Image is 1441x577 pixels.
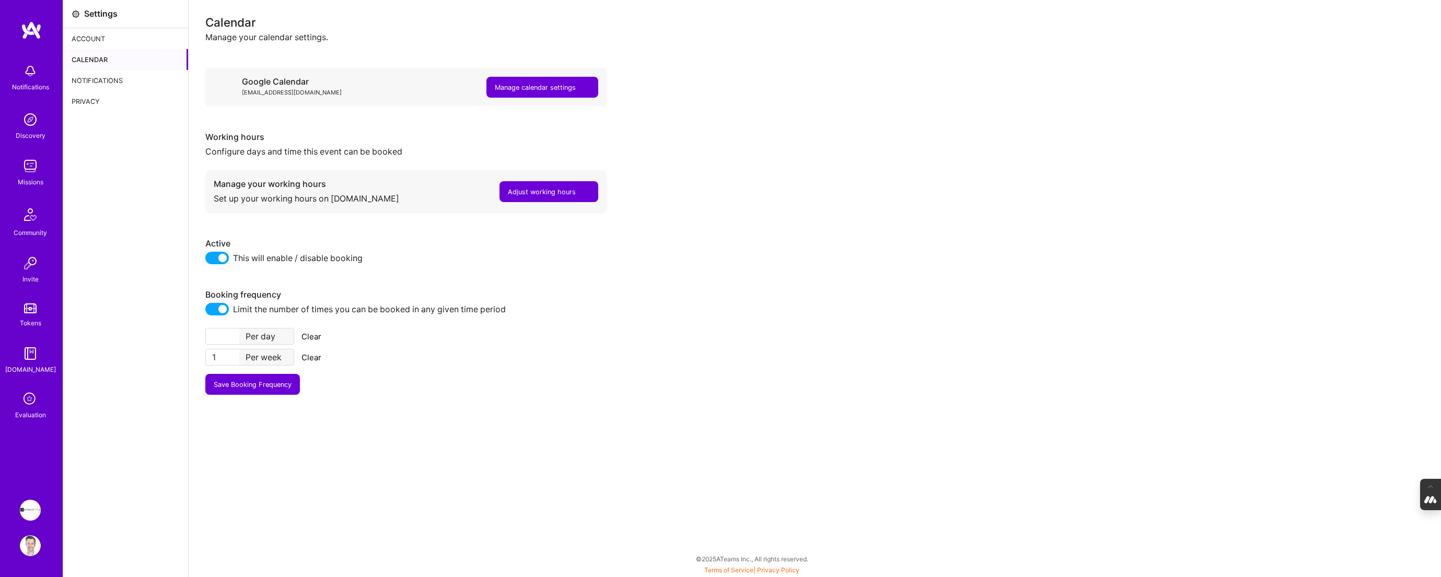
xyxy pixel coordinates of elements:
[757,566,799,574] a: Privacy Policy
[580,186,590,196] i: icon LinkArrow
[14,227,47,238] div: Community
[205,17,1424,28] div: Calendar
[233,303,506,315] span: Limit the number of times you can be booked in any given time period
[214,179,399,190] div: Manage your working hours
[239,349,294,365] div: Per week
[242,76,342,87] div: Google Calendar
[63,49,188,70] div: Calendar
[17,535,43,556] a: User Avatar
[205,238,607,249] div: Active
[12,81,49,92] div: Notifications
[63,91,188,112] div: Privacy
[298,349,324,366] button: Clear
[63,546,1441,572] div: © 2025 ATeams Inc., All rights reserved.
[214,76,234,96] i: icon Google
[20,109,41,130] img: discovery
[18,176,43,187] div: Missions
[17,500,43,521] a: Apprentice: Life science technology services
[704,566,753,574] a: Terms of Service
[508,186,576,197] div: Adjust working hours
[63,28,188,49] div: Account
[20,317,41,328] div: Tokens
[20,156,41,176] img: teamwork
[20,390,40,409] i: icon SelectionTeam
[239,328,294,344] div: Per day
[233,252,363,264] span: This will enable / disable booking
[20,343,41,364] img: guide book
[20,535,41,556] img: User Avatar
[5,364,56,375] div: [DOMAIN_NAME]
[298,328,324,345] button: Clear
[486,77,598,98] button: Manage calendar settings
[72,10,80,18] i: icon Settings
[15,409,46,420] div: Evaluation
[20,253,41,274] img: Invite
[214,190,399,205] div: Set up your working hours on [DOMAIN_NAME]
[84,8,118,19] div: Settings
[580,82,590,92] i: icon LinkArrow
[18,202,43,227] img: Community
[16,130,45,141] div: Discovery
[495,82,576,93] div: Manage calendar settings
[205,32,1424,43] div: Manage your calendar settings.
[20,61,41,81] img: bell
[63,70,188,91] div: Notifications
[205,374,300,395] button: Save Booking Frequency
[20,500,41,521] img: Apprentice: Life science technology services
[21,21,42,40] img: logo
[205,289,607,300] div: Booking frequency
[704,566,799,574] span: |
[205,143,607,158] div: Configure days and time this event can be booked
[24,303,37,313] img: tokens
[205,132,607,143] div: Working hours
[242,87,342,98] div: [EMAIL_ADDRESS][DOMAIN_NAME]
[22,274,39,285] div: Invite
[499,181,598,202] button: Adjust working hours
